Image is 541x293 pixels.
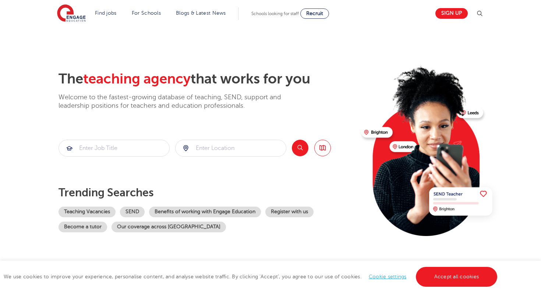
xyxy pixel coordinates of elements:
[59,140,170,157] div: Submit
[251,11,299,16] span: Schools looking for staff
[435,8,468,19] a: Sign up
[306,11,323,16] span: Recruit
[292,140,308,156] button: Search
[59,93,301,110] p: Welcome to the fastest-growing database of teaching, SEND, support and leadership positions for t...
[59,140,169,156] input: Submit
[59,222,107,232] a: Become a tutor
[95,10,117,16] a: Find jobs
[57,4,86,23] img: Engage Education
[59,186,356,199] p: Trending searches
[369,274,407,279] a: Cookie settings
[176,140,286,156] input: Submit
[59,71,356,87] h2: The that works for you
[149,207,261,217] a: Benefits of working with Engage Education
[4,274,499,279] span: We use cookies to improve your experience, personalise content, and analyse website traffic. By c...
[300,8,329,19] a: Recruit
[132,10,161,16] a: For Schools
[416,267,498,287] a: Accept all cookies
[175,140,286,157] div: Submit
[120,207,145,217] a: SEND
[83,71,191,87] span: teaching agency
[265,207,314,217] a: Register with us
[112,222,226,232] a: Our coverage across [GEOGRAPHIC_DATA]
[176,10,226,16] a: Blogs & Latest News
[59,207,116,217] a: Teaching Vacancies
